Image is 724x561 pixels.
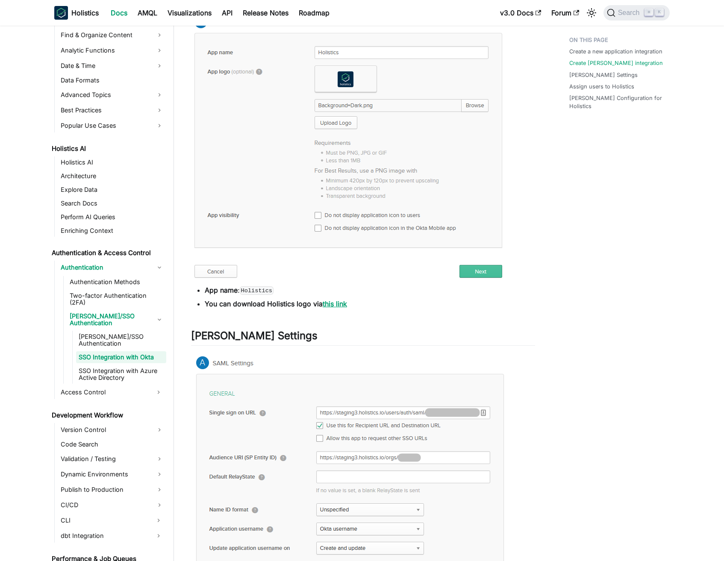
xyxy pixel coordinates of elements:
button: Expand sidebar category 'Access Control' [151,385,166,399]
a: Find & Organize Content [58,28,166,42]
a: Advanced Topics [58,88,166,102]
a: Holistics AI [58,156,166,168]
a: Create a new application integration [569,47,662,56]
a: Perform AI Queries [58,211,166,223]
a: [PERSON_NAME]/SSO Authentication [67,310,166,329]
a: Validation / Testing [58,452,166,466]
a: Forum [546,6,584,20]
a: SSO Integration with Azure Active Directory [76,365,166,384]
a: Search Docs [58,197,166,209]
a: Holistics AI [49,143,166,155]
a: CLI [58,514,151,527]
a: Two-factor Authentication (2FA) [67,290,166,308]
a: Best Practices [58,103,166,117]
a: dbt Integration [58,529,151,543]
nav: Docs sidebar [46,26,174,561]
b: Holistics [71,8,99,18]
button: Expand sidebar category 'dbt Integration' [151,529,166,543]
a: [PERSON_NAME] Settings [569,71,638,79]
a: HolisticsHolistics [54,6,99,20]
kbd: K [655,9,664,16]
strong: You can download Holistics logo via [205,300,347,308]
a: [PERSON_NAME]/SSO Authentication [76,331,166,350]
code: Holistics [240,286,274,295]
a: Visualizations [162,6,217,20]
a: Publish to Production [58,483,166,496]
a: Assign users to Holistics [569,82,634,91]
kbd: ⌘ [645,9,653,16]
a: Explore Data [58,184,166,196]
a: Roadmap [294,6,335,20]
a: SSO Integration with Okta [76,351,166,363]
a: [PERSON_NAME] Configuration for Holistics [569,94,665,110]
a: Architecture [58,170,166,182]
h2: [PERSON_NAME] Settings [191,329,535,346]
img: Holistics [54,6,68,20]
a: Development Workflow [49,409,166,421]
a: AMQL [132,6,162,20]
a: Date & Time [58,59,166,73]
button: Switch between dark and light mode (currently light mode) [585,6,598,20]
strong: App name [205,286,238,294]
img: general-settings [191,12,506,282]
a: Docs [106,6,132,20]
a: Authentication & Access Control [49,247,166,259]
a: Release Notes [238,6,294,20]
a: Authentication [58,261,166,274]
a: API [217,6,238,20]
a: Enriching Context [58,225,166,237]
span: Search [615,9,645,17]
li: : [205,285,535,295]
a: Popular Use Cases [58,119,166,132]
button: Search (Command+K) [603,5,670,21]
a: Code Search [58,438,166,450]
a: v3.0 Docs [495,6,546,20]
a: CI/CD [58,498,166,512]
a: Version Control [58,423,166,437]
a: Authentication Methods [67,276,166,288]
a: Access Control [58,385,151,399]
a: Create [PERSON_NAME] integration [569,59,663,67]
a: Analytic Functions [58,44,166,57]
button: Expand sidebar category 'CLI' [151,514,166,527]
a: this link [323,300,347,308]
a: Dynamic Environments [58,467,166,481]
a: Data Formats [58,74,166,86]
